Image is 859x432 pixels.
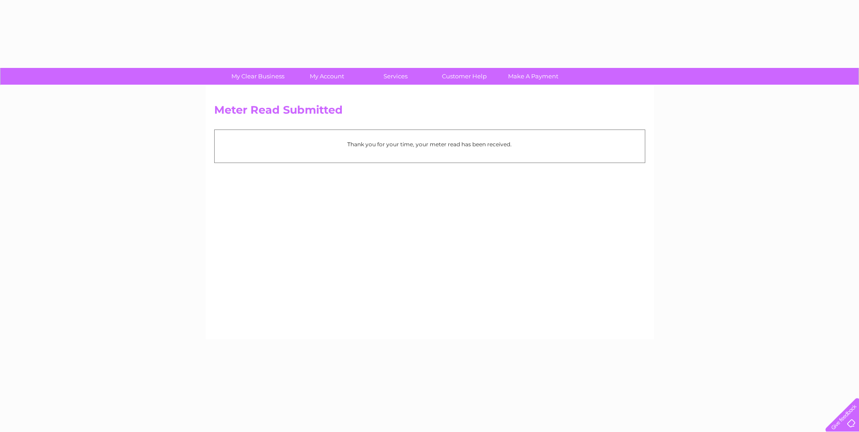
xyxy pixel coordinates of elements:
[219,140,640,149] p: Thank you for your time, your meter read has been received.
[289,68,364,85] a: My Account
[427,68,502,85] a: Customer Help
[214,104,645,121] h2: Meter Read Submitted
[496,68,571,85] a: Make A Payment
[221,68,295,85] a: My Clear Business
[358,68,433,85] a: Services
